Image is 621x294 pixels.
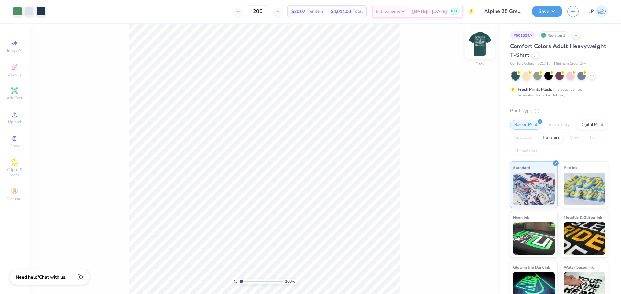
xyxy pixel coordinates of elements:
span: Comfort Colors Adult Heavyweight T-Shirt [510,42,606,59]
img: Neon Ink [513,222,555,255]
div: Transfers [538,133,564,143]
div: Digital Print [576,120,607,130]
span: Per Item [307,8,323,15]
span: $20.07 [291,8,305,15]
div: Foil [586,133,601,143]
img: John Paul Torres [595,5,608,18]
span: Comfort Colors [510,61,534,66]
span: FREE [451,9,458,14]
span: Total [353,8,363,15]
span: 100 % [285,279,295,284]
img: Back [467,31,493,57]
span: Decorate [7,196,22,201]
input: Untitled Design [479,5,527,18]
a: JP [589,5,608,18]
img: Puff Ink [564,173,605,205]
div: Back [476,61,484,67]
strong: Need help? [16,274,39,280]
span: Standard [513,164,530,171]
span: Add Text [7,96,22,101]
input: – – [245,5,270,17]
span: Clipart & logos [3,167,26,177]
span: Est. Delivery [376,8,400,15]
span: Image AI [7,48,22,53]
div: Revision 1 [539,31,569,39]
span: JP [589,8,594,15]
div: Screen Print [510,120,541,130]
span: Upload [8,119,21,125]
span: Water based Ink [564,264,594,270]
img: Metallic & Glitter Ink [564,222,605,255]
div: This color can be expedited for 5 day delivery. [518,86,597,98]
div: Vinyl [566,133,584,143]
span: Greek [10,143,20,148]
button: Save [532,6,562,17]
div: # 501534A [510,31,536,39]
span: Neon Ink [513,214,529,221]
span: Glow in the Dark Ink [513,264,550,270]
span: [DATE] - [DATE] [412,8,447,15]
img: Standard [513,173,555,205]
span: Metallic & Glitter Ink [564,214,602,221]
span: Chat with us. [39,274,66,280]
div: Embroidery [543,120,574,130]
div: Rhinestones [510,146,541,156]
span: # C1717 [537,61,551,66]
div: Applique [510,133,536,143]
span: Puff Ink [564,164,577,171]
span: Designs [7,72,22,77]
div: Print Type [510,107,608,115]
span: $4,014.00 [331,8,351,15]
span: Minimum Order: 24 + [554,61,586,66]
strong: Fresh Prints Flash: [518,87,552,92]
